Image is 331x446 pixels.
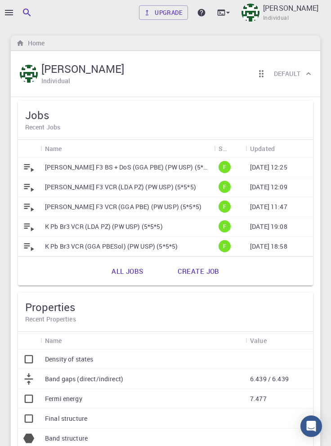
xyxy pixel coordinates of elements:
[45,434,88,443] p: Band structure
[168,260,229,282] a: Create job
[250,140,275,157] div: Updated
[40,332,246,349] div: Name
[219,223,230,230] span: F
[219,240,231,252] div: finished
[219,242,230,250] span: F
[62,333,76,348] button: Sort
[40,140,214,157] div: Name
[25,300,306,314] h5: Properties
[45,332,62,349] div: Name
[62,141,76,156] button: Sort
[246,332,313,349] div: Value
[252,65,270,83] button: Reorder cards
[45,355,94,364] p: Density of states
[250,202,287,211] p: [DATE] 11:47
[219,201,231,213] div: finished
[14,38,46,48] nav: breadcrumb
[219,181,231,193] div: finished
[214,140,246,157] div: Status
[45,163,210,172] p: [PERSON_NAME] F3 BS + DoS (GGA PBE) (PW USP) (5*5*5)
[41,62,124,76] h5: [PERSON_NAME]
[18,332,40,349] div: Icon
[300,415,322,437] div: Open Intercom Messenger
[250,375,289,384] p: 6.439 / 6.439
[250,222,287,231] p: [DATE] 19:08
[45,242,178,251] p: K Pb Br3 VCR (GGA PBESol) (PW USP) (5*5*5)
[139,5,188,20] a: Upgrade
[102,260,153,282] a: All jobs
[267,333,281,348] button: Sort
[24,38,45,48] h6: Home
[19,6,47,14] span: Destek
[219,140,227,157] div: Status
[18,140,40,157] div: Icon
[45,222,163,231] p: K Pb Br3 VCR (LDA PZ) (PW USP) (5*5*5)
[274,69,300,79] h6: Default
[227,141,241,156] button: Sort
[250,394,267,403] p: 7.477
[11,51,320,97] div: Taha Yusuf[PERSON_NAME]IndividualReorder cardsDefault
[41,76,70,86] h6: Individual
[219,161,231,173] div: finished
[25,108,306,122] h5: Jobs
[45,140,62,157] div: Name
[275,141,289,156] button: Sort
[219,183,230,191] span: F
[246,140,313,157] div: Updated
[20,65,38,83] img: Taha Yusuf
[45,394,82,403] p: Fermi energy
[250,332,267,349] div: Value
[263,3,318,13] p: [PERSON_NAME]
[25,314,306,324] h6: Recent Properties
[250,242,287,251] p: [DATE] 18:58
[45,183,196,192] p: [PERSON_NAME] F3 VCR (LDA PZ) (PW USP) (5*5*5)
[250,163,287,172] p: [DATE] 12:25
[242,4,259,22] img: Taha Yusuf
[219,203,230,210] span: F
[45,375,123,384] p: Band gaps (direct/indirect)
[45,414,87,423] p: Final structure
[25,122,306,132] h6: Recent Jobs
[219,220,231,232] div: finished
[219,163,230,171] span: F
[250,183,287,192] p: [DATE] 12:09
[45,202,201,211] p: [PERSON_NAME] F3 VCR (GGA PBE) (PW USP) (5*5*5)
[263,13,289,22] span: Individual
